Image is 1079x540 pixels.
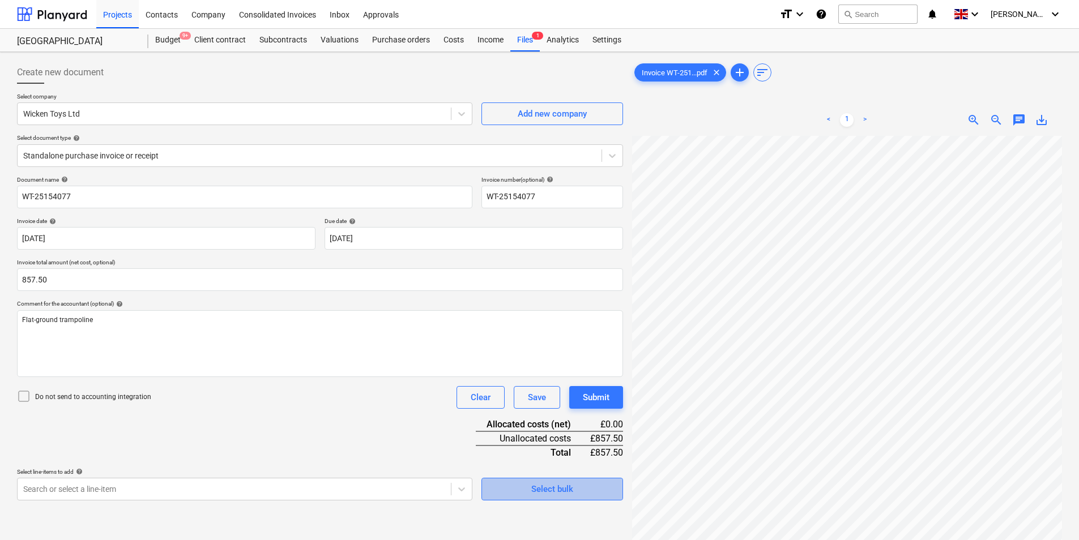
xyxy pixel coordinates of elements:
button: Clear [457,386,505,409]
div: Total [476,445,590,459]
a: Previous page [822,113,835,127]
div: Submit [583,390,609,405]
button: Submit [569,386,623,409]
input: Document name [17,186,472,208]
span: help [47,218,56,225]
span: save_alt [1035,113,1048,127]
div: £857.50 [589,445,622,459]
span: 9+ [180,32,191,40]
input: Invoice number [481,186,623,208]
i: keyboard_arrow_down [793,7,807,21]
a: Settings [586,29,628,52]
span: sort [756,66,769,79]
a: Costs [437,29,471,52]
div: Document name [17,176,472,183]
span: help [544,176,553,183]
div: Select line-items to add [17,468,472,475]
i: format_size [779,7,793,21]
div: Save [528,390,546,405]
p: Do not send to accounting integration [35,392,151,402]
span: [PERSON_NAME] [991,10,1047,19]
iframe: Chat Widget [1022,486,1079,540]
div: Budget [148,29,187,52]
a: Next page [858,113,872,127]
span: Invoice WT-251...pdf [635,68,714,77]
a: Files1 [510,29,540,52]
a: Analytics [540,29,586,52]
input: Invoice total amount (net cost, optional) [17,268,623,291]
button: Select bulk [481,478,623,500]
span: clear [710,66,723,79]
span: add [733,66,747,79]
input: Invoice date not specified [17,227,315,250]
div: Comment for the accountant (optional) [17,300,623,307]
div: £0.00 [589,418,622,431]
span: 1 [532,32,543,40]
div: £857.50 [589,431,622,445]
a: Valuations [314,29,365,52]
p: Invoice total amount (net cost, optional) [17,259,623,268]
div: [GEOGRAPHIC_DATA] [17,36,135,48]
a: Budget9+ [148,29,187,52]
span: help [347,218,356,225]
span: help [59,176,68,183]
a: Subcontracts [253,29,314,52]
span: zoom_out [990,113,1003,127]
div: Files [510,29,540,52]
span: help [71,135,80,142]
div: Unallocated costs [476,431,590,445]
span: Create new document [17,66,104,79]
div: Invoice date [17,217,315,225]
div: Allocated costs (net) [476,418,590,431]
button: Search [838,5,918,24]
div: Clear [471,390,491,405]
a: Client contract [187,29,253,52]
i: Knowledge base [816,7,827,21]
i: notifications [927,7,938,21]
button: Add new company [481,102,623,125]
span: search [843,10,852,19]
div: Invoice number (optional) [481,176,623,183]
a: Income [471,29,510,52]
i: keyboard_arrow_down [1048,7,1062,21]
input: Due date not specified [325,227,623,250]
a: Page 1 is your current page [840,113,854,127]
div: Select bulk [531,482,573,496]
div: Add new company [518,106,587,121]
span: chat [1012,113,1026,127]
div: Invoice WT-251...pdf [634,63,726,82]
span: Flat-ground trampoline [22,316,93,324]
span: help [114,301,123,307]
p: Select company [17,93,472,102]
a: Purchase orders [365,29,437,52]
span: zoom_in [967,113,980,127]
div: Due date [325,217,623,225]
button: Save [514,386,560,409]
div: Select document type [17,134,623,142]
i: keyboard_arrow_down [968,7,982,21]
span: help [74,468,83,475]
